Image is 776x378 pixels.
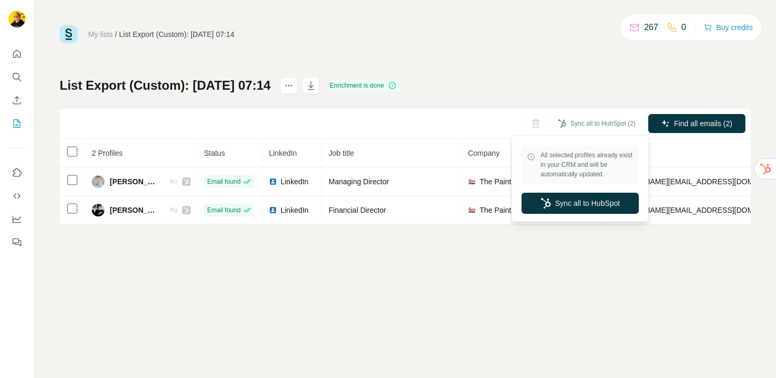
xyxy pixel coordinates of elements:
img: LinkedIn logo [269,177,277,186]
span: Email found [207,177,240,186]
span: Find all emails (2) [674,118,732,129]
img: Avatar [8,11,25,27]
h1: List Export (Custom): [DATE] 07:14 [60,77,271,94]
div: Enrichment is done [327,79,400,92]
img: Surfe Logo [60,25,78,43]
span: Status [204,149,225,157]
button: Use Surfe API [8,186,25,205]
img: Avatar [92,204,105,216]
span: Financial Director [328,206,386,214]
button: Quick start [8,44,25,63]
button: Search [8,68,25,87]
button: Use Surfe on LinkedIn [8,163,25,182]
span: Job title [328,149,354,157]
img: Avatar [92,175,105,188]
span: 2 Profiles [92,149,122,157]
span: Email found [207,205,240,215]
button: My lists [8,114,25,133]
span: LinkedIn [269,149,297,157]
button: Sync all to HubSpot [522,193,639,214]
p: 0 [682,21,686,34]
img: company-logo [468,206,476,214]
button: Enrich CSV [8,91,25,110]
span: The Paint Shed [479,176,531,187]
span: LinkedIn [280,176,308,187]
button: Sync all to HubSpot (2) [551,116,643,131]
span: All selected profiles already exist in your CRM and will be automatically updated. [541,150,633,179]
span: LinkedIn [280,205,308,215]
span: Company [468,149,499,157]
img: LinkedIn logo [269,206,277,214]
li: / [115,29,117,40]
img: company-logo [468,177,476,186]
button: Dashboard [8,210,25,229]
span: [PERSON_NAME] [110,176,159,187]
button: actions [280,77,297,94]
div: List Export (Custom): [DATE] 07:14 [119,29,234,40]
span: The Paint Shed [479,205,531,215]
span: [PERSON_NAME] [110,205,159,215]
span: Managing Director [328,177,389,186]
button: Find all emails (2) [648,114,745,133]
button: Buy credits [704,20,753,35]
button: Feedback [8,233,25,252]
a: My lists [88,30,113,39]
p: 267 [644,21,658,34]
